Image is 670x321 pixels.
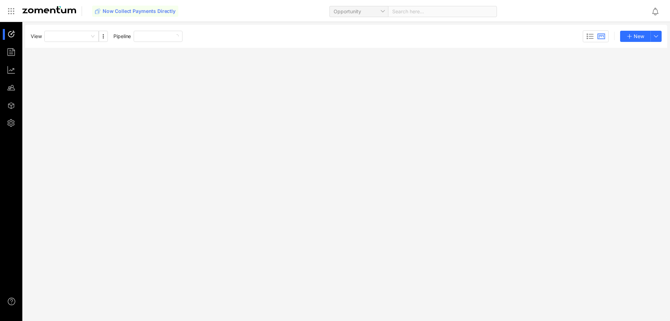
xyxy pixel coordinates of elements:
[113,33,131,40] span: Pipeline
[334,6,384,17] span: Opportunity
[31,33,42,40] span: View
[103,8,176,15] span: Now Collect Payments Directly
[22,6,76,13] img: Zomentum Logo
[634,32,644,40] span: New
[174,34,180,39] span: loading
[92,6,178,17] button: Now Collect Payments Directly
[620,31,651,42] button: New
[651,3,665,19] div: Notifications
